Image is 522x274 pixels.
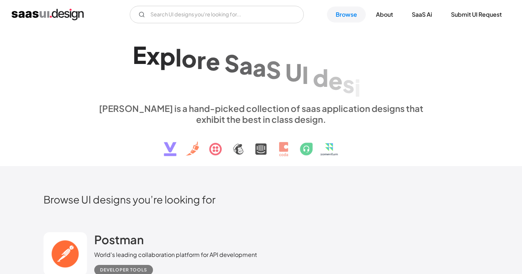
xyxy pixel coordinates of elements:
[253,53,266,81] div: a
[239,51,253,79] div: a
[175,43,182,71] div: l
[130,6,304,23] form: Email Form
[94,103,428,125] div: [PERSON_NAME] is a hand-picked collection of saas application designs that exhibit the best in cl...
[302,61,308,89] div: I
[266,56,281,84] div: S
[146,41,160,69] div: x
[224,49,239,77] div: S
[197,46,206,74] div: r
[151,125,371,162] img: text, icon, saas logo
[206,48,220,76] div: e
[133,41,146,69] div: E
[43,193,478,206] h2: Browse UI designs you’re looking for
[343,70,355,98] div: s
[130,6,304,23] input: Search UI designs you're looking for...
[94,250,257,259] div: World's leading collaboration platform for API development
[403,7,441,23] a: SaaS Ai
[94,40,428,96] h1: Explore SaaS UI design patterns & interactions.
[182,44,197,72] div: o
[313,64,328,92] div: d
[94,232,144,247] h2: Postman
[12,9,84,20] a: home
[94,232,144,250] a: Postman
[285,58,302,86] div: U
[160,42,175,70] div: p
[367,7,402,23] a: About
[355,73,361,101] div: i
[442,7,510,23] a: Submit UI Request
[328,67,343,95] div: e
[327,7,366,23] a: Browse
